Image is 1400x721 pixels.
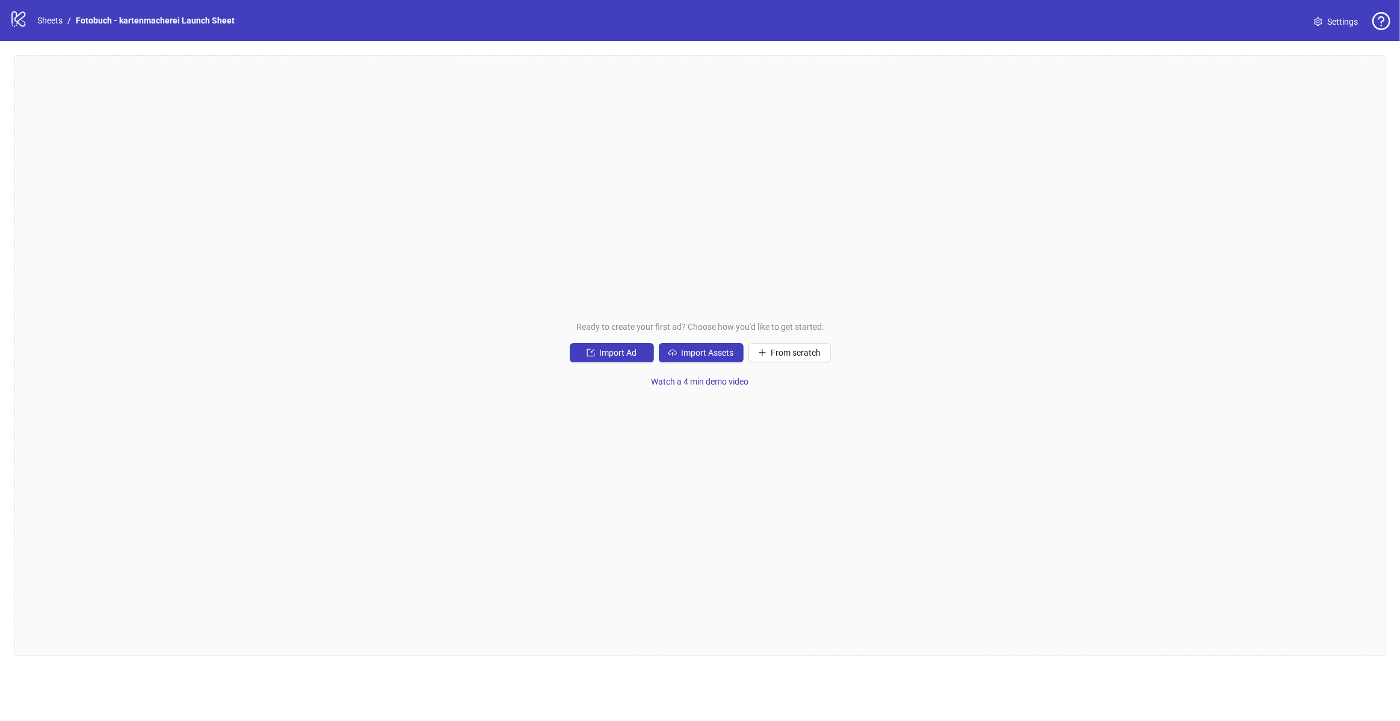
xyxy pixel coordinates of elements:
button: Import Assets [659,343,744,362]
span: Settings [1327,15,1358,28]
button: Import Ad [570,343,654,362]
button: Watch a 4 min demo video [642,372,759,391]
li: / [67,14,71,27]
a: Fotobuch - kartenmacherei Launch Sheet [73,14,237,27]
span: From scratch [771,348,821,357]
button: From scratch [748,343,831,362]
a: Sheets [35,14,65,27]
span: Watch a 4 min demo video [652,377,749,386]
span: Ready to create your first ad? Choose how you'd like to get started: [576,320,824,333]
a: Settings [1304,12,1368,31]
span: plus [758,348,766,357]
span: question-circle [1372,12,1390,30]
span: setting [1314,17,1322,26]
span: cloud-upload [668,348,677,357]
span: import [587,348,595,357]
span: Import Ad [600,348,637,357]
span: Import Assets [682,348,734,357]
